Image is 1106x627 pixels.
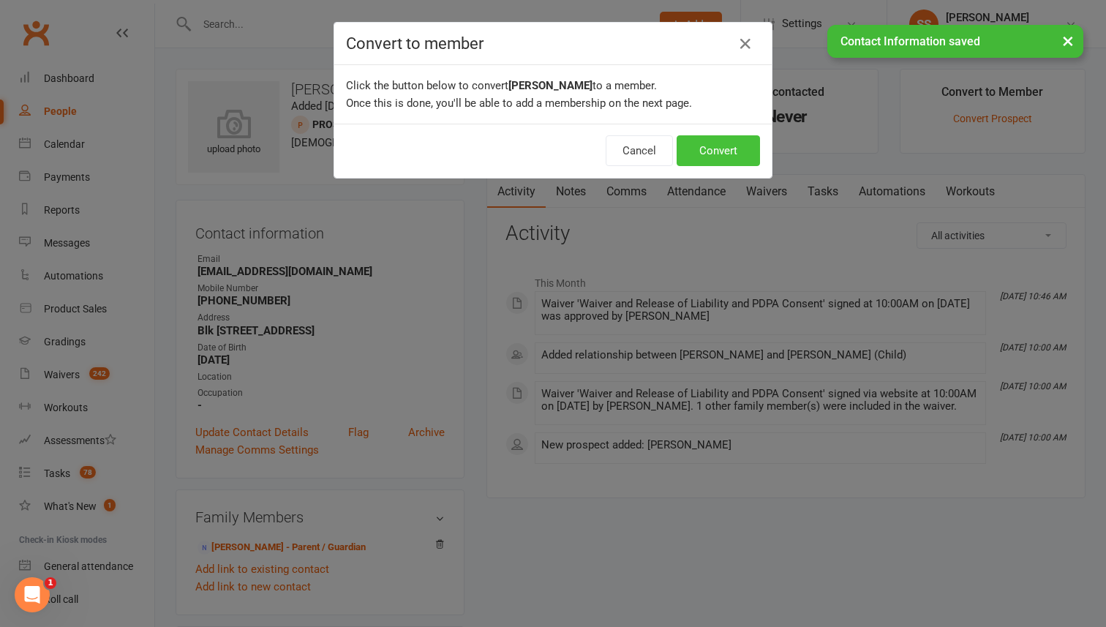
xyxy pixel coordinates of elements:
div: Click the button below to convert to a member. Once this is done, you'll be able to add a members... [334,65,772,124]
b: [PERSON_NAME] [508,79,592,92]
span: 1 [45,577,56,589]
div: Contact Information saved [827,25,1083,58]
button: Convert [677,135,760,166]
button: × [1055,25,1081,56]
iframe: Intercom live chat [15,577,50,612]
button: Cancel [606,135,673,166]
